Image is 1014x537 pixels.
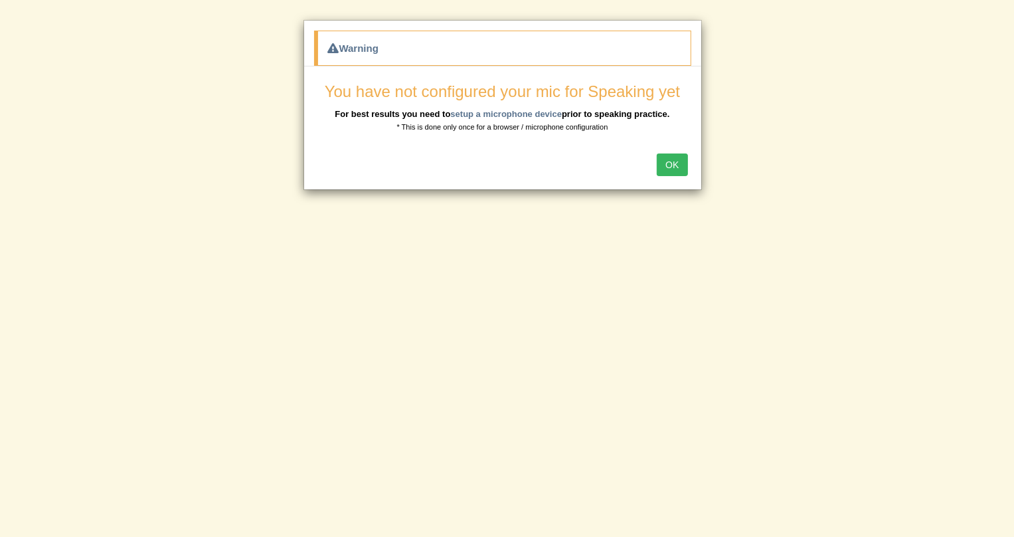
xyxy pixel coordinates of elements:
[335,109,669,119] b: For best results you need to prior to speaking practice.
[325,82,680,100] span: You have not configured your mic for Speaking yet
[657,154,687,176] button: OK
[314,31,691,66] div: Warning
[450,109,562,119] a: setup a microphone device
[397,123,608,131] small: * This is done only once for a browser / microphone configuration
